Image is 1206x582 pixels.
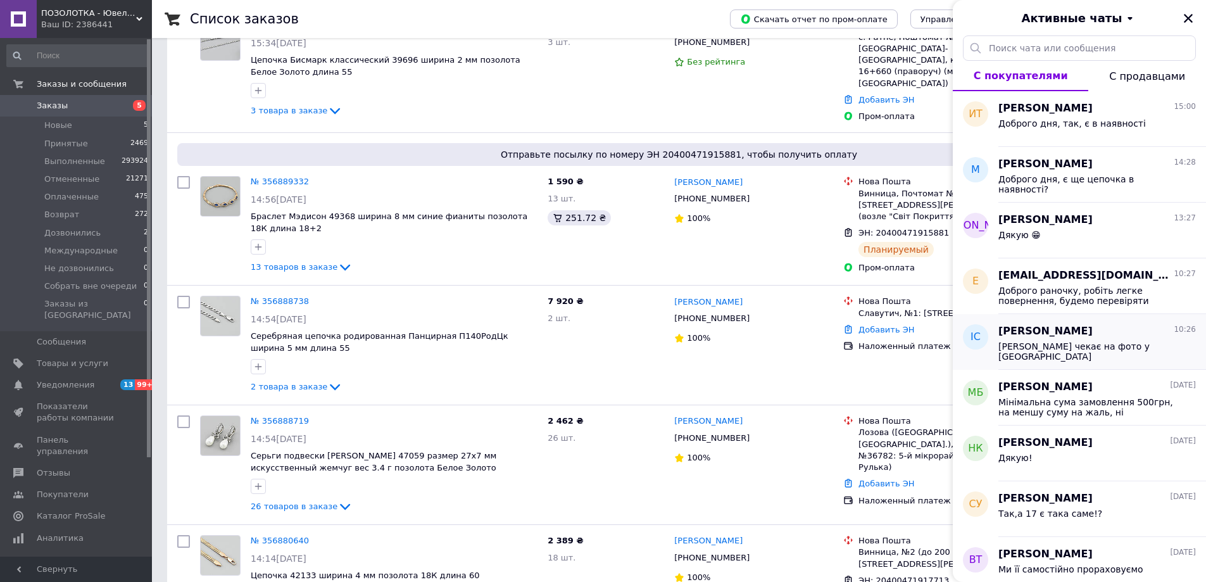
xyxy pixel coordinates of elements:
span: 0 [144,263,148,274]
span: [DATE] [1170,491,1196,502]
span: 3 товара в заказе [251,106,327,115]
span: [DATE] [1170,436,1196,446]
span: [PERSON_NAME] [998,157,1093,172]
span: [PERSON_NAME] [998,101,1093,116]
span: 7 920 ₴ [548,296,583,306]
span: С покупателями [974,70,1068,82]
span: Инструменты вебмастера и SEO [37,554,117,577]
span: Покупатели [37,489,89,500]
div: с. Гатне, Поштомат №5780: М-05 [GEOGRAPHIC_DATA]-[GEOGRAPHIC_DATA], км 16+570, км 16+660 (правору... [858,32,1036,89]
div: Лозова ([GEOGRAPHIC_DATA], [GEOGRAPHIC_DATA].), Поштомат №36782: 5-й мікрорайон, 4а (маг. Рулька) [858,427,1036,473]
span: Товары и услуги [37,358,108,369]
span: 10:27 [1174,269,1196,279]
a: Фото товару [200,296,241,336]
span: Новые [44,120,72,131]
span: Заказы из [GEOGRAPHIC_DATA] [44,298,144,321]
img: Фото товару [201,177,240,216]
span: 2 [144,227,148,239]
a: № 356880640 [251,536,309,545]
span: Доброго дня, є ще цепочка в наявності? [998,174,1178,194]
span: 13 [120,379,135,390]
a: Добавить ЭН [858,479,914,488]
span: [EMAIL_ADDRESS][DOMAIN_NAME] [998,269,1171,283]
a: № 356889332 [251,177,309,186]
span: ІС [970,330,981,345]
img: Фото товару [201,296,240,336]
span: [PHONE_NUMBER] [674,194,750,203]
span: 15:00 [1174,101,1196,112]
button: Активные чаты [988,10,1171,27]
button: С продавцами [1088,61,1206,91]
span: 475 [135,191,148,203]
span: ПОЗОЛОТКА - Ювелирная бижутерия Xuping (Ксюпинг) оптом [41,8,136,19]
span: [PERSON_NAME] [998,213,1093,227]
div: Пром-оплата [858,111,1036,122]
span: 14:54[DATE] [251,314,306,324]
span: Серьги подвески [PERSON_NAME] 47059 размер 27х7 мм искусственный жемчуг вес 3.4 г позолота Белое ... [251,451,496,472]
span: 100% [687,213,710,223]
span: Сообщения [37,336,86,348]
span: [PERSON_NAME] [998,547,1093,562]
div: Пром-оплата [858,262,1036,274]
a: 13 товаров в заказе [251,262,353,272]
span: 15:34[DATE] [251,38,306,48]
span: М [971,163,980,177]
span: ИТ [969,107,983,122]
span: Ми її самостійно прораховуємо [998,564,1143,574]
div: Нова Пошта [858,176,1036,187]
div: Винница, Почтомат №33459: [STREET_ADDRESS][PERSON_NAME] (возле "Світ Покриття") [858,188,1036,223]
img: Фото товару [201,536,240,575]
span: Каталог ProSale [37,510,105,522]
a: Добавить ЭН [858,95,914,104]
span: Отмененные [44,174,99,185]
a: [PERSON_NAME] [674,535,743,547]
span: 18 шт. [548,553,575,562]
button: СУ[PERSON_NAME][DATE]Так,а 17 є така саме!? [953,481,1206,537]
button: НК[PERSON_NAME][DATE]Дякую! [953,426,1206,481]
a: Серебряная цепочка родированная Панцирная П140РодЦк ширина 5 мм длина 55 [251,331,508,353]
a: Цепочка Бисмарк классический 39696 ширина 2 мм позолота Белое Золото длина 55 [251,55,520,77]
a: 3 товара в заказе [251,106,342,115]
span: Так,а 17 є така саме!? [998,509,1102,519]
span: Заказы и сообщения [37,79,127,90]
span: 100% [687,453,710,462]
span: [DATE] [1170,380,1196,391]
span: 1 590 ₴ [548,177,583,186]
span: 10:26 [1174,324,1196,335]
span: 13:27 [1174,213,1196,224]
span: Международные [44,245,118,256]
span: Оплаченные [44,191,99,203]
span: 5 [133,100,146,111]
div: Наложенный платеж [858,341,1036,352]
span: 13 шт. [548,194,575,203]
span: 100% [687,573,710,582]
span: Доброго раночку, робіть легке повернення, будемо перевіряти пробу [998,286,1178,306]
button: Закрыть [1181,11,1196,26]
a: Фото товару [200,535,241,576]
div: Планируемый [858,242,934,257]
a: 2 товара в заказе [251,382,342,391]
span: ЭН: 20400471915881 [858,228,949,237]
span: 100% [687,333,710,343]
span: 14:14[DATE] [251,554,306,564]
span: Заказы [37,100,68,111]
span: 26 товаров в заказе [251,502,337,511]
a: № 356888738 [251,296,309,306]
span: Принятые [44,138,88,149]
span: 0 [144,245,148,256]
span: [PERSON_NAME] [998,324,1093,339]
a: Браслет Мэдисон 49368 ширина 8 мм синие фианиты позолота 18К длина 18+2 [251,212,527,233]
a: Фото товару [200,20,241,61]
span: Панель управления [37,434,117,457]
span: 2 462 ₴ [548,416,583,426]
span: Возврат [44,209,79,220]
a: Фото товару [200,415,241,456]
a: Добавить ЭН [858,325,914,334]
div: Славутич, №1: [STREET_ADDRESS] [858,308,1036,319]
span: [PERSON_NAME] [998,380,1093,395]
span: [PHONE_NUMBER] [674,313,750,323]
span: 2 389 ₴ [548,536,583,545]
div: Ваш ID: 2386441 [41,19,152,30]
span: Скачать отчет по пром-оплате [740,13,888,25]
a: Цепочка 42133 ширина 4 мм позолота 18К длина 60 [251,571,480,580]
